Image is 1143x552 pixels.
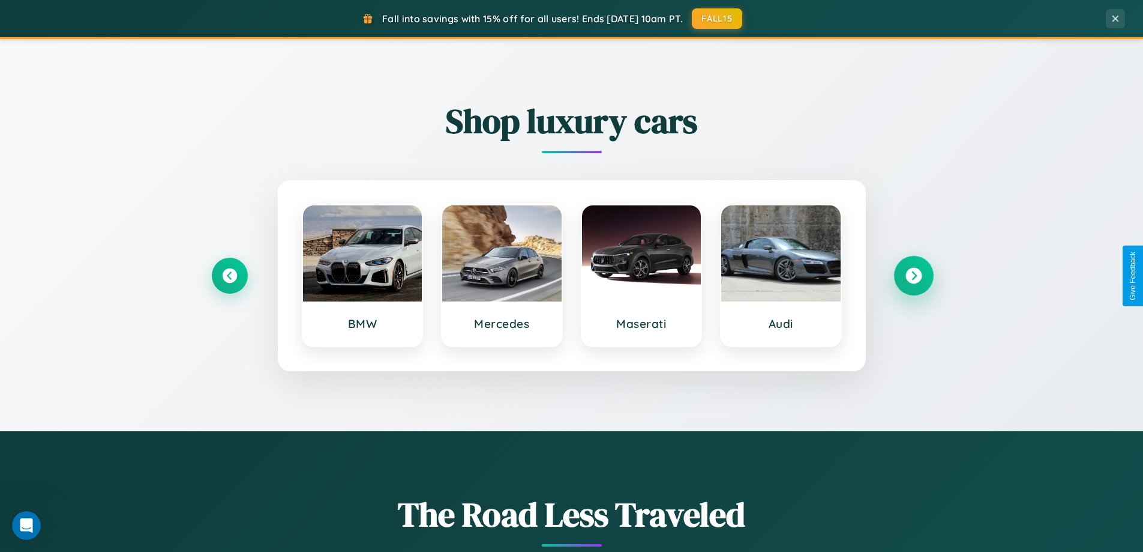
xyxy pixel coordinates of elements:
[212,98,932,144] h2: Shop luxury cars
[594,317,689,331] h3: Maserati
[692,8,742,29] button: FALL15
[12,511,41,540] iframe: Intercom live chat
[212,491,932,538] h1: The Road Less Traveled
[382,13,683,25] span: Fall into savings with 15% off for all users! Ends [DATE] 10am PT.
[733,317,829,331] h3: Audi
[315,317,410,331] h3: BMW
[454,317,550,331] h3: Mercedes
[1129,252,1137,300] div: Give Feedback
